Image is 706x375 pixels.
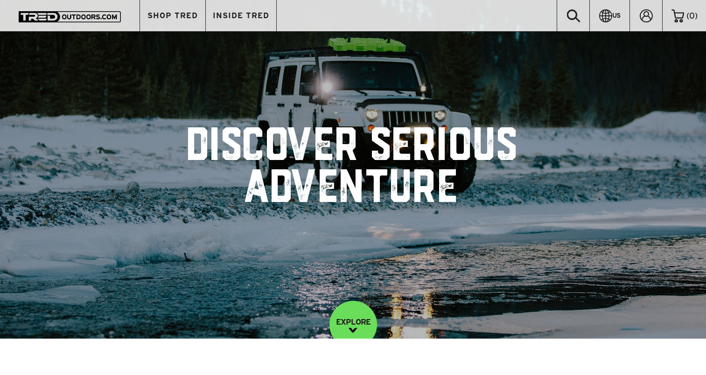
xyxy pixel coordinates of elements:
a: EXPLORE [329,301,377,348]
h1: DISCOVER SERIOUS ADVENTURE [97,127,610,211]
span: ( ) [686,12,698,20]
span: 0 [689,11,695,20]
img: TRED Outdoors America [19,11,121,22]
img: cart-icon [671,9,684,22]
span: INSIDE TRED [213,12,269,20]
img: down-image [349,328,357,333]
span: SHOP TRED [147,12,198,20]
